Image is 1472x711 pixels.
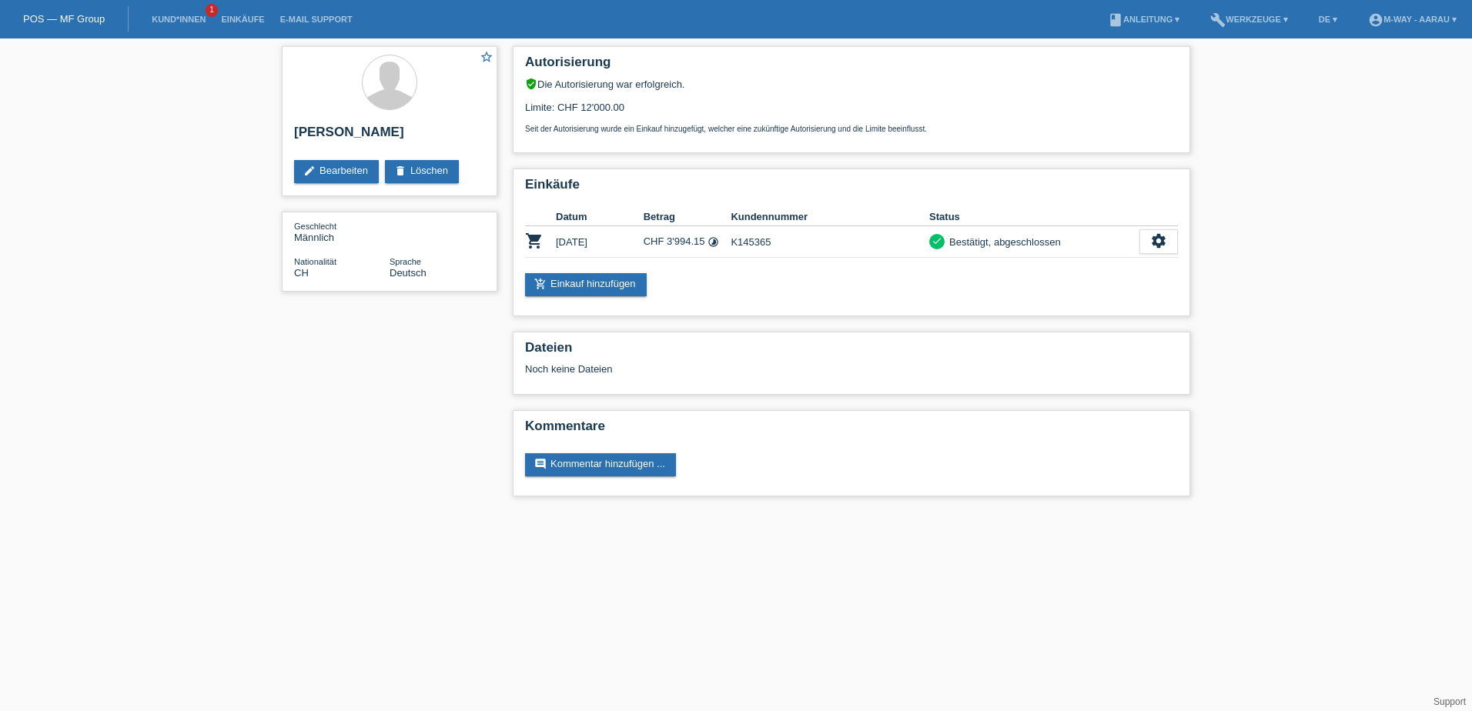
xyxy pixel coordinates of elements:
[294,267,309,279] span: Schweiz
[1210,12,1226,28] i: build
[1311,15,1345,24] a: DE ▾
[390,257,421,266] span: Sprache
[480,50,493,66] a: star_border
[206,4,218,17] span: 1
[525,363,995,375] div: Noch keine Dateien
[731,226,929,258] td: K145365
[394,165,406,177] i: delete
[534,278,547,290] i: add_shopping_cart
[23,13,105,25] a: POS — MF Group
[385,160,459,183] a: deleteLöschen
[644,208,731,226] th: Betrag
[294,160,379,183] a: editBearbeiten
[213,15,272,24] a: Einkäufe
[1203,15,1296,24] a: buildWerkzeuge ▾
[1108,12,1123,28] i: book
[525,78,1178,90] div: Die Autorisierung war erfolgreich.
[303,165,316,177] i: edit
[929,208,1139,226] th: Status
[556,226,644,258] td: [DATE]
[294,222,336,231] span: Geschlecht
[932,235,942,246] i: check
[1360,15,1464,24] a: account_circlem-way - Aarau ▾
[144,15,213,24] a: Kund*innen
[390,267,427,279] span: Deutsch
[1100,15,1187,24] a: bookAnleitung ▾
[945,234,1061,250] div: Bestätigt, abgeschlossen
[525,453,676,476] a: commentKommentar hinzufügen ...
[1368,12,1383,28] i: account_circle
[708,236,719,248] i: Fixe Raten (24 Raten)
[534,458,547,470] i: comment
[525,232,544,250] i: POSP00027607
[525,55,1178,78] h2: Autorisierung
[525,177,1178,200] h2: Einkäufe
[294,220,390,243] div: Männlich
[273,15,360,24] a: E-Mail Support
[556,208,644,226] th: Datum
[1434,696,1466,707] a: Support
[525,125,1178,133] p: Seit der Autorisierung wurde ein Einkauf hinzugefügt, welcher eine zukünftige Autorisierung und d...
[480,50,493,64] i: star_border
[1150,232,1167,249] i: settings
[644,226,731,258] td: CHF 3'994.15
[525,78,537,90] i: verified_user
[731,208,929,226] th: Kundennummer
[525,90,1178,133] div: Limite: CHF 12'000.00
[525,340,1178,363] h2: Dateien
[294,125,485,148] h2: [PERSON_NAME]
[294,257,336,266] span: Nationalität
[525,273,647,296] a: add_shopping_cartEinkauf hinzufügen
[525,419,1178,442] h2: Kommentare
